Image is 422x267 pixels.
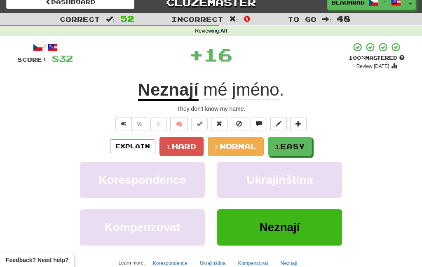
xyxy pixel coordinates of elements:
button: 2.Normal [208,137,264,156]
strong: All [220,28,227,34]
span: Incorrect [171,15,223,23]
span: 100 % [349,54,365,61]
span: : [106,16,115,23]
button: Ignore sentence (alt+i) [231,117,247,131]
span: Easy [280,142,305,151]
button: 1.Hard [159,137,204,156]
span: 16 [204,44,232,65]
span: jméno [232,80,279,100]
u: Neznají [138,80,199,101]
button: Neznají [217,209,342,245]
span: 52 [120,14,134,23]
span: + [189,42,204,67]
button: Add to collection (alt+a) [290,117,307,131]
span: : [322,16,331,23]
div: / [17,42,73,52]
button: 🧠 [170,117,188,131]
small: 1. [166,143,172,150]
span: . [199,80,284,100]
div: Mastered [349,54,405,62]
span: Score: [17,56,47,63]
span: Normal [220,142,257,151]
span: To go [288,15,316,23]
button: Ukrajinština [217,162,342,198]
span: Open feedback widget [6,256,68,264]
div: Text-to-speech controls [114,117,147,131]
span: 48 [337,14,351,23]
span: mé [203,80,227,100]
button: Discuss sentence (alt+u) [251,117,267,131]
button: Reset to 0% Mastered (alt+r) [211,117,227,131]
span: 832 [52,53,73,63]
span: 0 [244,14,251,23]
button: Explain [110,139,155,153]
button: Edit sentence (alt+d) [270,117,287,131]
button: Korespondence [80,162,205,198]
small: Learn more: [119,260,145,266]
button: Set this sentence to 100% Mastered (alt+m) [191,117,208,131]
span: Ukrajinština [247,173,313,186]
span: Neznají [260,221,300,234]
small: 3. [275,143,280,150]
span: Kompenzovat [105,221,181,234]
button: Kompenzovat [80,209,205,245]
button: 3.Easy [268,137,312,156]
span: Korespondence [99,173,186,186]
span: Correct [60,15,100,23]
small: 2. [215,143,220,150]
small: Review: [DATE] [356,63,389,69]
div: They don't know my name. [17,105,405,113]
button: Favorite sentence (alt+f) [150,117,167,131]
span: Hard [172,142,197,151]
button: Play sentence audio (ctl+space) [115,117,132,131]
button: ½ [131,117,147,131]
span: : [229,16,238,23]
